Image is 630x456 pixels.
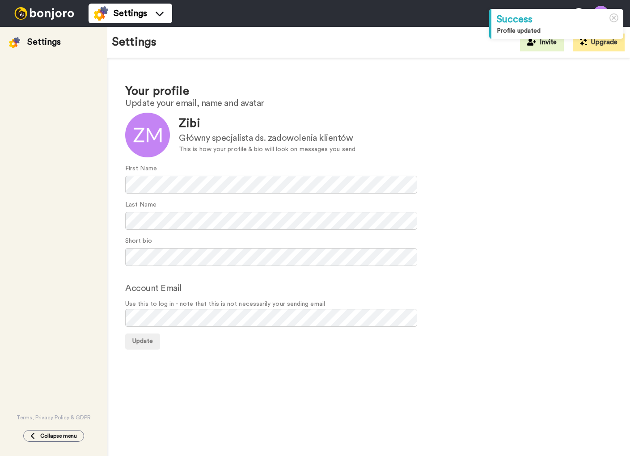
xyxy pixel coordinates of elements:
h2: Update your email, name and avatar [125,98,612,108]
img: settings-colored.svg [9,37,20,48]
button: Upgrade [573,34,625,51]
span: Settings [114,7,147,20]
span: Use this to log in - note that this is not necessarily your sending email [125,300,612,309]
button: Update [125,334,160,350]
label: Account Email [125,282,182,295]
div: Zibi [179,115,355,132]
button: Collapse menu [23,430,84,442]
div: This is how your profile & bio will look on messages you send [179,145,355,154]
div: Settings [27,36,61,48]
h1: Your profile [125,85,612,98]
label: Short bio [125,236,152,246]
img: bj-logo-header-white.svg [11,7,78,20]
button: Invite [520,34,564,51]
span: Collapse menu [40,432,77,439]
h1: Settings [112,36,156,49]
label: First Name [125,164,157,173]
div: Success [497,13,618,26]
div: Profile updated [497,26,618,35]
img: settings-colored.svg [94,6,108,21]
label: Last Name [125,200,156,210]
span: Update [132,338,153,344]
div: Główny specjalista ds. zadowolenia klientów [179,132,355,145]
